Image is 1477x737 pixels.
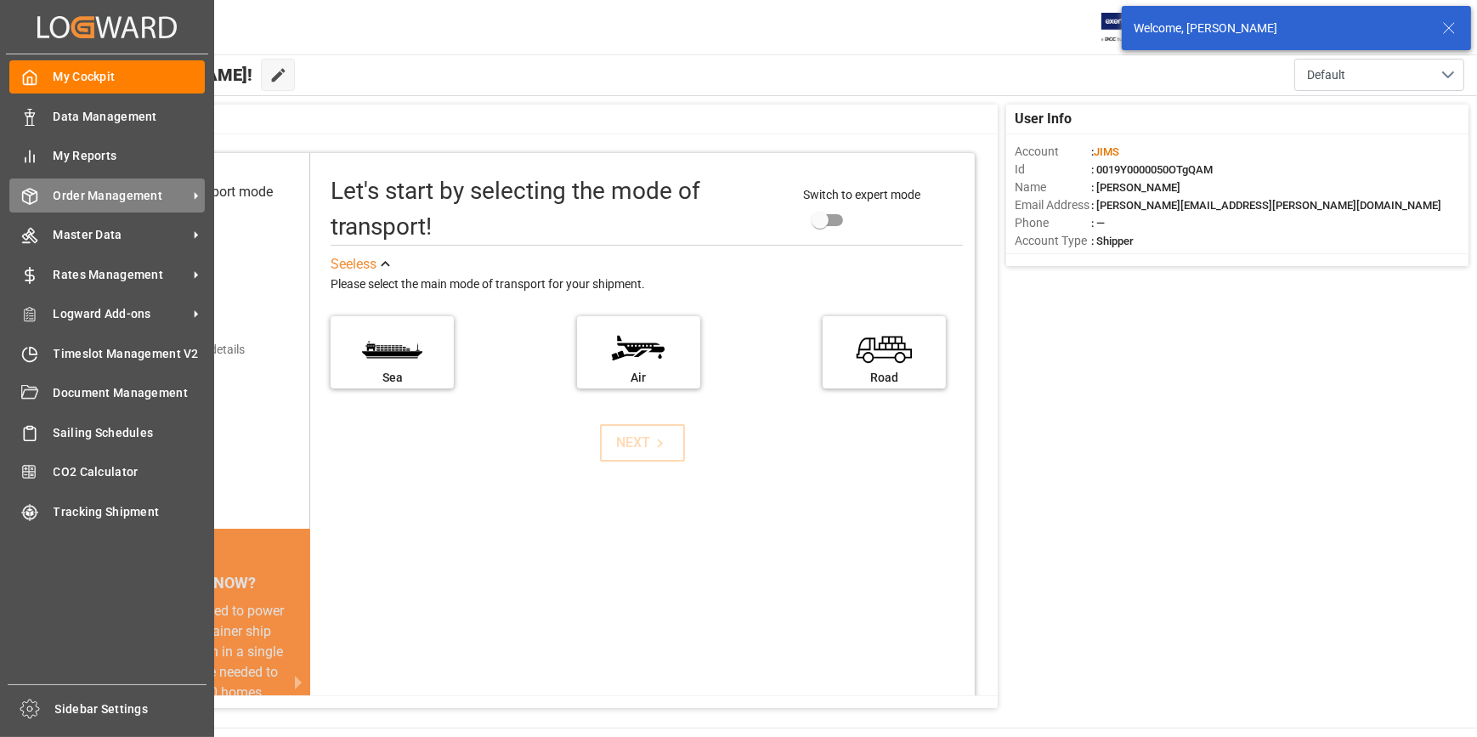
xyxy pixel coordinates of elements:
[54,384,206,402] span: Document Management
[9,416,205,449] a: Sailing Schedules
[9,495,205,528] a: Tracking Shipment
[1091,199,1441,212] span: : [PERSON_NAME][EMAIL_ADDRESS][PERSON_NAME][DOMAIN_NAME]
[54,424,206,442] span: Sailing Schedules
[1091,145,1119,158] span: :
[600,424,685,462] button: NEXT
[54,68,206,86] span: My Cockpit
[9,377,205,410] a: Document Management
[1091,163,1213,176] span: : 0019Y0000050OTgQAM
[1294,59,1464,91] button: open menu
[54,345,206,363] span: Timeslot Management V2
[831,369,937,387] div: Road
[54,463,206,481] span: CO2 Calculator
[339,369,445,387] div: Sea
[9,456,205,489] a: CO2 Calculator
[1101,13,1160,43] img: Exertis%20JAM%20-%20Email%20Logo.jpg_1722504956.jpg
[54,187,188,205] span: Order Management
[54,266,188,284] span: Rates Management
[9,139,205,173] a: My Reports
[1015,109,1072,129] span: User Info
[617,433,669,453] div: NEXT
[54,147,206,165] span: My Reports
[9,60,205,94] a: My Cockpit
[54,226,188,244] span: Master Data
[9,337,205,370] a: Timeslot Management V2
[1015,196,1091,214] span: Email Address
[54,305,188,323] span: Logward Add-ons
[141,182,273,202] div: Select transport mode
[1015,161,1091,179] span: Id
[1091,181,1180,194] span: : [PERSON_NAME]
[1015,143,1091,161] span: Account
[1015,214,1091,232] span: Phone
[55,700,207,718] span: Sidebar Settings
[1134,20,1426,37] div: Welcome, [PERSON_NAME]
[1015,232,1091,250] span: Account Type
[1307,66,1345,84] span: Default
[331,173,786,245] div: Let's start by selecting the mode of transport!
[54,503,206,521] span: Tracking Shipment
[331,254,376,275] div: See less
[804,188,921,201] span: Switch to expert mode
[54,108,206,126] span: Data Management
[1091,217,1105,230] span: : —
[1091,235,1134,247] span: : Shipper
[586,369,692,387] div: Air
[9,99,205,133] a: Data Management
[1094,145,1119,158] span: JIMS
[1015,179,1091,196] span: Name
[331,275,963,295] div: Please select the main mode of transport for your shipment.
